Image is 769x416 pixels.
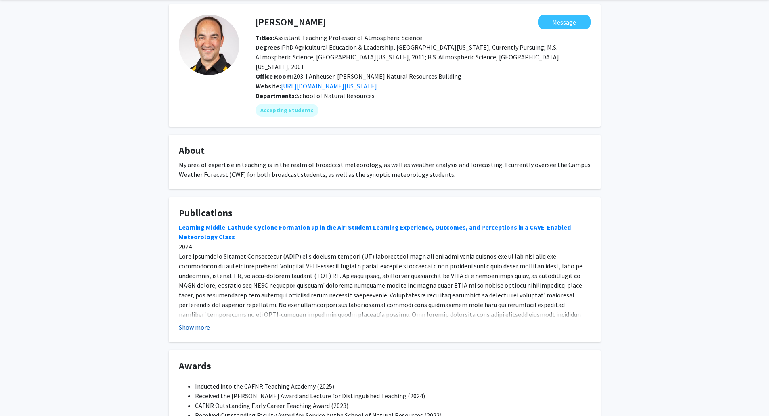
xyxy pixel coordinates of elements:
b: Website: [256,82,281,90]
h4: About [179,145,591,157]
div: My area of expertise in teaching is in the realm of broadcast meteorology, as well as weather ana... [179,160,591,179]
mat-chip: Accepting Students [256,104,318,117]
span: PhD Agricultural Education & Leadership, [GEOGRAPHIC_DATA][US_STATE], Currently Pursuing; M.S. At... [256,43,559,71]
button: Message Eric Aldrich [538,15,591,29]
li: CAFNR Outstanding Early Career Teaching Award (2023) [195,401,591,410]
button: Show more [179,322,210,332]
span: 203-I Anheuser-[PERSON_NAME] Natural Resources Building [256,72,461,80]
h4: [PERSON_NAME] [256,15,326,29]
li: Received the [PERSON_NAME] Award and Lecture for Distinguished Teaching (2024) [195,391,591,401]
span: Assistant Teaching Professor of Atmospheric Science [256,33,422,42]
h4: Awards [179,360,591,372]
a: Learning Middle-Latitude Cyclone Formation up in the Air: Student Learning Experience, Outcomes, ... [179,223,571,241]
span: School of Natural Resources [296,92,375,100]
b: Departments: [256,92,296,100]
img: Profile Picture [179,15,239,75]
b: Office Room: [256,72,293,80]
h4: Publications [179,207,591,219]
b: Degrees: [256,43,282,51]
b: Titles: [256,33,274,42]
iframe: Chat [6,380,34,410]
span: Inducted into the CAFNR Teaching Academy (2025) [195,382,334,390]
a: Opens in a new tab [281,82,377,90]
